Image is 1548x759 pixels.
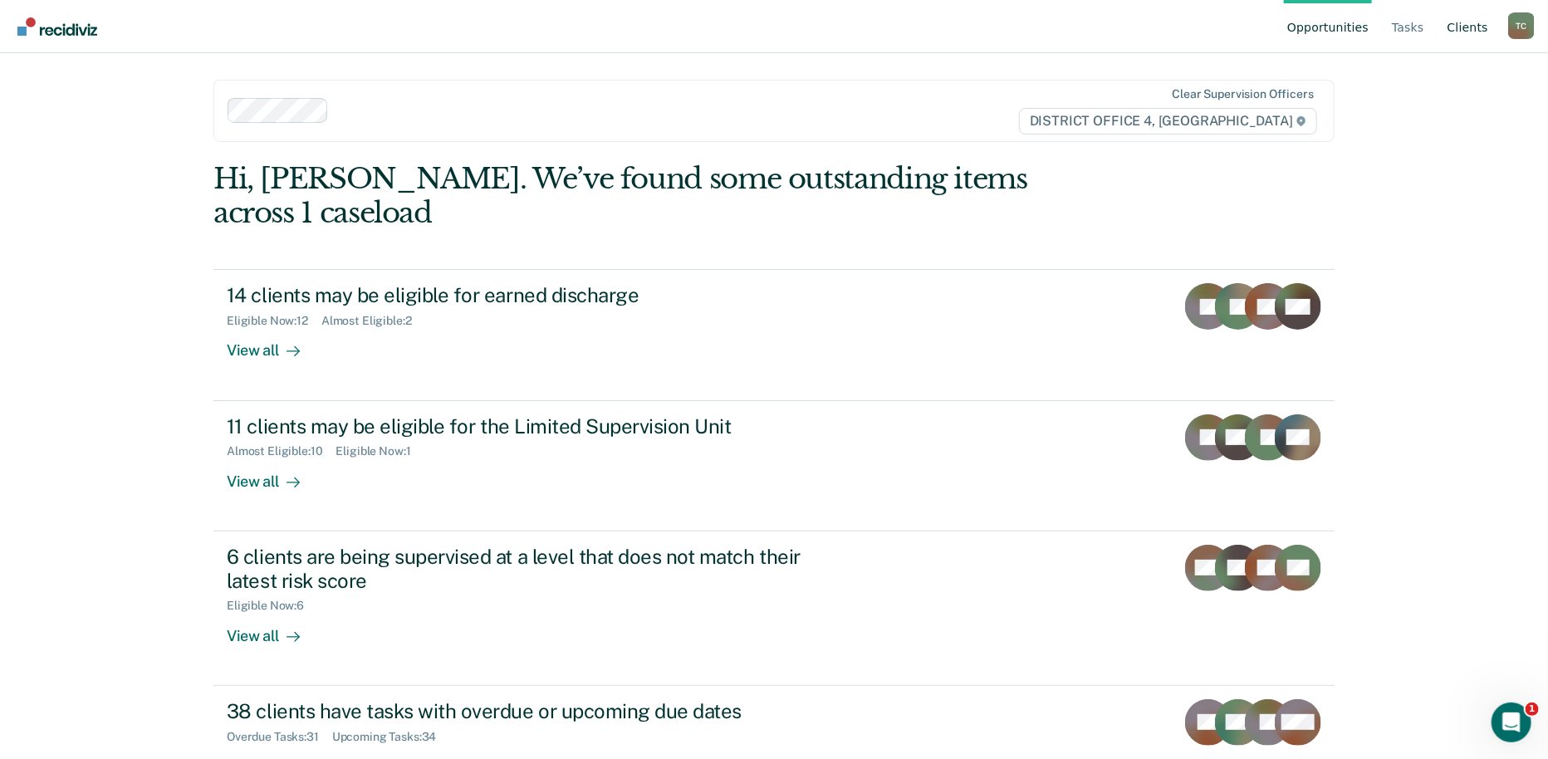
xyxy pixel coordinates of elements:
[227,730,332,744] div: Overdue Tasks : 31
[227,283,810,307] div: 14 clients may be eligible for earned discharge
[332,730,450,744] div: Upcoming Tasks : 34
[213,162,1110,230] div: Hi, [PERSON_NAME]. We’ve found some outstanding items across 1 caseload
[227,314,321,328] div: Eligible Now : 12
[227,545,810,593] div: 6 clients are being supervised at a level that does not match their latest risk score
[336,444,424,458] div: Eligible Now : 1
[17,17,97,36] img: Recidiviz
[213,269,1335,400] a: 14 clients may be eligible for earned dischargeEligible Now:12Almost Eligible:2View all
[213,401,1335,531] a: 11 clients may be eligible for the Limited Supervision UnitAlmost Eligible:10Eligible Now:1View all
[1508,12,1535,39] button: Profile dropdown button
[1526,703,1539,716] span: 1
[227,414,810,438] div: 11 clients may be eligible for the Limited Supervision Unit
[1492,703,1531,742] iframe: Intercom live chat
[1508,12,1535,39] div: T C
[227,699,810,723] div: 38 clients have tasks with overdue or upcoming due dates
[227,458,320,491] div: View all
[321,314,425,328] div: Almost Eligible : 2
[227,599,317,613] div: Eligible Now : 6
[213,531,1335,686] a: 6 clients are being supervised at a level that does not match their latest risk scoreEligible Now...
[227,328,320,360] div: View all
[1019,108,1317,135] span: DISTRICT OFFICE 4, [GEOGRAPHIC_DATA]
[1173,87,1314,101] div: Clear supervision officers
[227,613,320,645] div: View all
[227,444,336,458] div: Almost Eligible : 10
